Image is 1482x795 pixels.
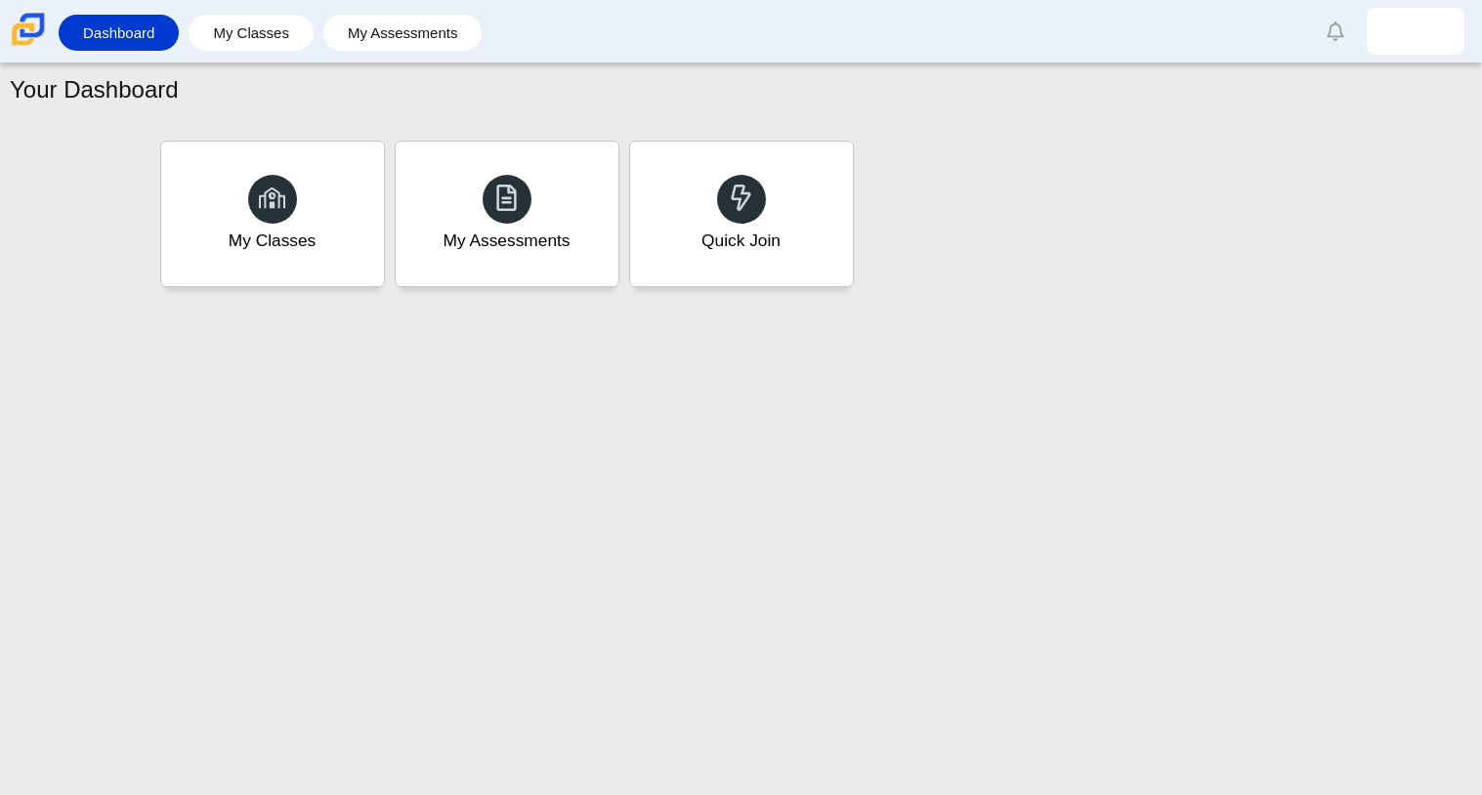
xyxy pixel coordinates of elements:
[160,141,385,287] a: My Classes
[1367,8,1464,55] a: jazire.swan.pvyNom
[333,15,473,51] a: My Assessments
[8,36,49,53] a: Carmen School of Science & Technology
[629,141,854,287] a: Quick Join
[198,15,304,51] a: My Classes
[68,15,169,51] a: Dashboard
[1314,10,1357,53] a: Alerts
[10,73,179,106] h1: Your Dashboard
[1400,16,1431,47] img: jazire.swan.pvyNom
[395,141,619,287] a: My Assessments
[229,229,317,253] div: My Classes
[8,9,49,50] img: Carmen School of Science & Technology
[444,229,571,253] div: My Assessments
[701,229,781,253] div: Quick Join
